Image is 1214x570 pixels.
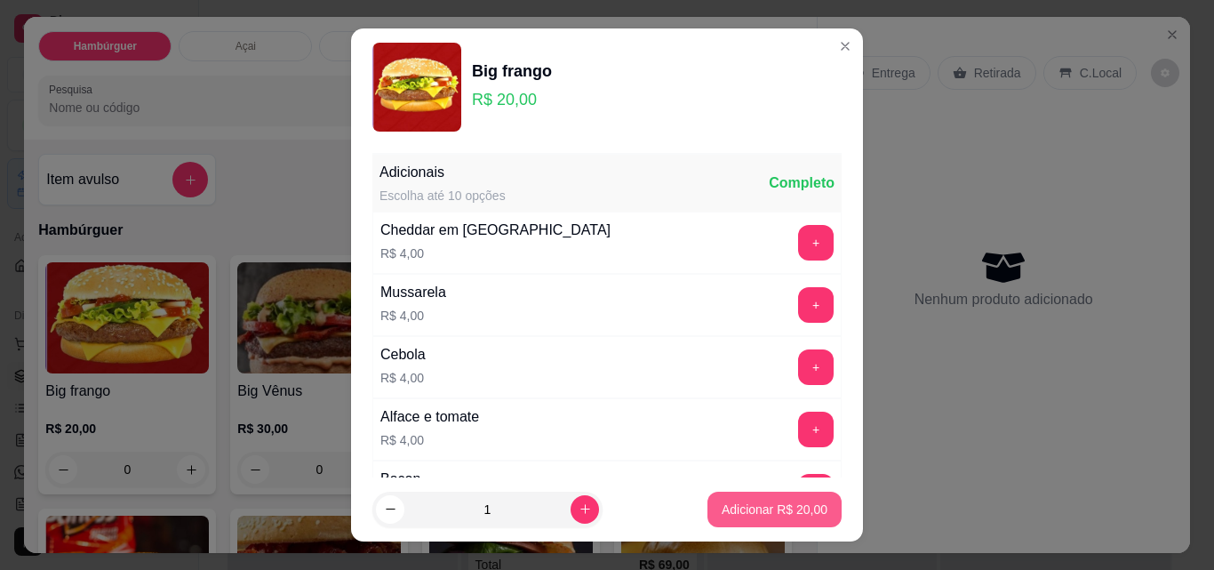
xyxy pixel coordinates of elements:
[472,87,552,112] p: R$ 20,00
[376,495,404,524] button: decrease-product-quantity
[380,344,426,365] div: Cebola
[798,349,834,385] button: add
[379,162,506,183] div: Adicionais
[380,220,611,241] div: Cheddar em [GEOGRAPHIC_DATA]
[380,469,424,490] div: Bacon
[372,43,461,132] img: product-image
[769,173,835,194] div: Completo
[831,32,859,60] button: Close
[722,501,827,518] p: Adicionar R$ 20,00
[798,225,834,261] button: add
[472,59,552,84] div: Big frango
[380,245,611,262] p: R$ 4,00
[571,495,599,524] button: increase-product-quantity
[380,369,426,387] p: R$ 4,00
[798,287,834,323] button: add
[380,431,479,449] p: R$ 4,00
[379,187,506,205] div: Escolha até 10 opções
[380,307,446,325] p: R$ 4,00
[798,474,834,510] button: add
[380,406,479,428] div: Alface e tomate
[707,492,842,527] button: Adicionar R$ 20,00
[798,412,834,447] button: add
[380,282,446,303] div: Mussarela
